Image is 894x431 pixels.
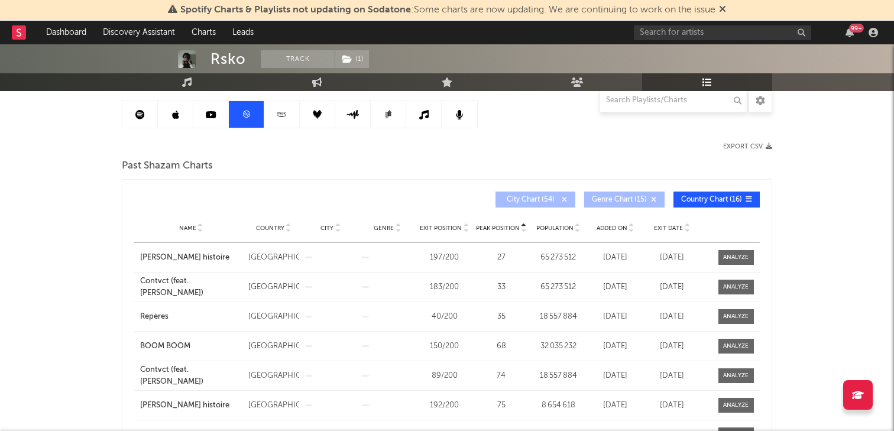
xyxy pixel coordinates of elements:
div: 150 / 200 [419,341,469,352]
span: : Some charts are now updating. We are continuing to work on the issue [180,5,715,15]
a: Dashboard [38,21,95,44]
span: ( 1 ) [335,50,370,68]
div: 89 / 200 [419,370,469,382]
div: [DATE] [589,370,640,382]
a: Repères [140,311,242,323]
div: [DATE] [589,400,640,411]
div: 74 [476,370,527,382]
span: Dismiss [719,5,726,15]
span: Genre Chart ( 15 ) [592,196,647,203]
div: 32 035 232 [533,341,584,352]
span: Added On [597,225,627,232]
a: BOOM BOOM [140,341,242,352]
div: 27 [476,252,527,264]
a: [PERSON_NAME] histoire [140,400,242,411]
div: Rsko [210,50,246,68]
div: 75 [476,400,527,411]
div: 192 / 200 [419,400,469,411]
a: Discovery Assistant [95,21,183,44]
button: Track [261,50,335,68]
span: Name [179,225,196,232]
span: Past Shazam Charts [122,159,213,173]
div: 40 / 200 [419,311,469,323]
div: 33 [476,281,527,293]
div: [DATE] [589,281,640,293]
a: [PERSON_NAME] histoire [140,252,242,264]
button: Genre Chart(15) [584,192,665,208]
a: Contvct (feat. [PERSON_NAME]) [140,364,242,387]
button: 99+ [846,28,854,37]
div: 65 273 512 [533,281,584,293]
div: 8 654 618 [533,400,584,411]
div: [DATE] [589,341,640,352]
span: Exit Date [654,225,683,232]
div: [GEOGRAPHIC_DATA] [248,370,299,382]
span: Peak Position [476,225,520,232]
div: [DATE] [647,370,698,382]
div: [DATE] [647,252,698,264]
div: [GEOGRAPHIC_DATA] [248,400,299,411]
div: [GEOGRAPHIC_DATA] [248,311,299,323]
a: Leads [224,21,262,44]
span: City Chart ( 54 ) [503,196,558,203]
div: [DATE] [647,400,698,411]
span: Population [536,225,574,232]
div: 99 + [849,24,864,33]
div: 197 / 200 [419,252,469,264]
div: [GEOGRAPHIC_DATA] [248,341,299,352]
span: City [320,225,333,232]
div: [DATE] [589,311,640,323]
span: Country Chart ( 16 ) [681,196,742,203]
button: City Chart(54) [495,192,575,208]
div: 18 557 884 [533,370,584,382]
div: 65 273 512 [533,252,584,264]
div: [DATE] [647,341,698,352]
div: 35 [476,311,527,323]
button: (1) [335,50,369,68]
div: [DATE] [647,311,698,323]
div: [GEOGRAPHIC_DATA] [248,252,299,264]
div: 18 557 884 [533,311,584,323]
div: [DATE] [589,252,640,264]
div: [DATE] [647,281,698,293]
input: Search for artists [634,25,811,40]
input: Search Playlists/Charts [600,89,747,112]
span: Genre [374,225,394,232]
span: Spotify Charts & Playlists not updating on Sodatone [180,5,411,15]
span: Exit Position [420,225,462,232]
span: Country [256,225,284,232]
div: 68 [476,341,527,352]
div: [GEOGRAPHIC_DATA] [248,281,299,293]
div: 183 / 200 [419,281,469,293]
button: Export CSV [723,143,772,150]
a: Charts [183,21,224,44]
a: Contvct (feat. [PERSON_NAME]) [140,276,242,299]
button: Country Chart(16) [673,192,760,208]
